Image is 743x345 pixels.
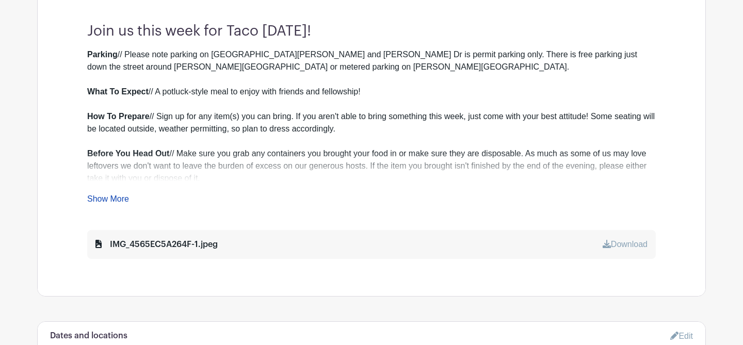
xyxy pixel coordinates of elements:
[95,238,218,251] div: IMG_4565EC5A264F-1.jpeg
[670,327,693,344] a: Edit
[87,149,169,158] strong: Before You Head Out
[87,48,656,73] div: // Please note parking on [GEOGRAPHIC_DATA][PERSON_NAME] and [PERSON_NAME] Dr is permit parking o...
[50,331,127,341] h6: Dates and locations
[87,50,118,59] strong: Parking
[87,86,656,185] div: // A potluck-style meal to enjoy with friends and fellowship! // Sign up for any item(s) you can ...
[603,240,648,249] a: Download
[87,14,656,40] h3: Join us this week for Taco [DATE]!
[87,87,149,96] strong: What To Expect
[87,112,150,121] strong: How To Prepare
[87,194,129,207] a: Show More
